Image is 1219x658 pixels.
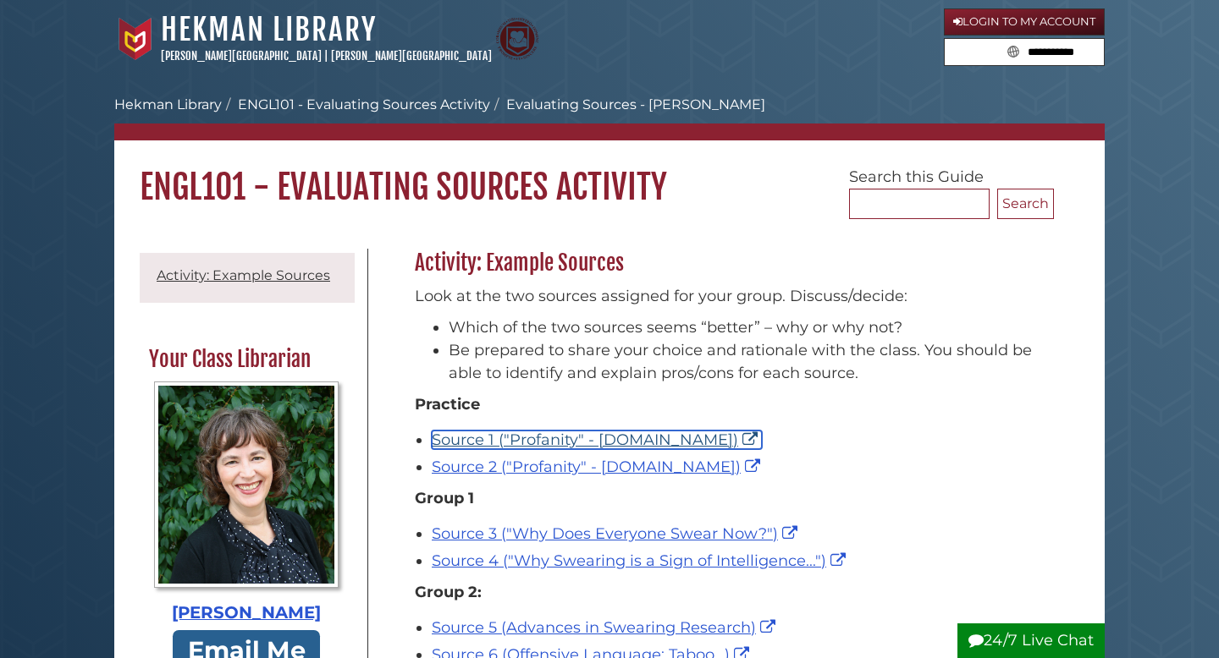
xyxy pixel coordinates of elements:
[997,189,1054,219] button: Search
[331,49,492,63] a: [PERSON_NAME][GEOGRAPHIC_DATA]
[490,95,765,115] li: Evaluating Sources - [PERSON_NAME]
[432,430,762,449] a: Source 1 ("Profanity" - [DOMAIN_NAME])
[432,458,764,476] a: Source 2 ("Profanity" - [DOMAIN_NAME])
[415,583,482,601] strong: Group 2:
[432,551,850,570] a: Source 4 ("Why Swearing is a Sign of Intelligence...")
[496,18,538,60] img: Calvin Theological Seminary
[161,49,322,63] a: [PERSON_NAME][GEOGRAPHIC_DATA]
[238,96,490,112] a: ENGL101 - Evaluating Sources Activity
[415,395,480,414] strong: Practice
[415,285,1045,308] p: Look at the two sources assigned for your group. Discuss/decide:
[324,49,328,63] span: |
[149,600,344,626] div: [PERSON_NAME]
[141,346,352,373] h2: Your Class Librarian
[449,316,1045,339] li: Which of the two sources seems “better” – why or why not?
[957,623,1105,658] button: 24/7 Live Chat
[415,489,474,507] strong: Group 1
[432,524,802,543] a: Source 3 ("Why Does Everyone Swear Now?")
[114,95,1105,140] nav: breadcrumb
[449,339,1045,385] li: Be prepared to share your choice and rationale with the class. You should be able to identify and...
[114,140,1105,208] h1: ENGL101 - Evaluating Sources Activity
[114,18,157,60] img: Calvin University
[406,249,1054,277] h2: Activity: Example Sources
[154,381,339,588] img: Profile Photo
[1002,39,1024,62] button: Search
[114,96,222,112] a: Hekman Library
[944,38,1105,67] form: Search library guides, policies, and FAQs.
[432,618,780,637] a: Source 5 (Advances in Swearing Research)
[157,267,330,283] a: Activity: Example Sources
[944,8,1105,36] a: Login to My Account
[161,11,377,48] a: Hekman Library
[149,381,344,626] a: Profile Photo [PERSON_NAME]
